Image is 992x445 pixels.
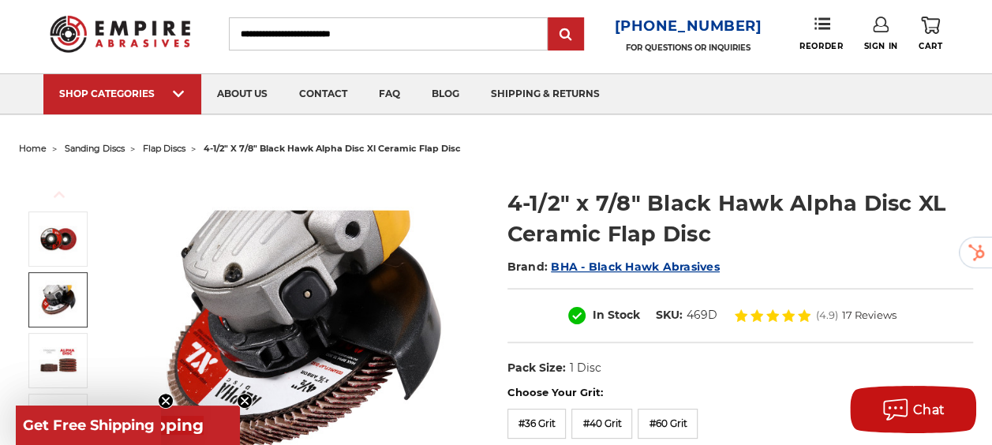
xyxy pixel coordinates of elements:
[863,41,897,51] span: Sign In
[40,178,78,211] button: Previous
[507,188,973,249] h1: 4-1/2" x 7/8" Black Hawk Alpha Disc XL Ceramic Flap Disc
[550,19,582,50] input: Submit
[551,260,720,274] a: BHA - Black Hawk Abrasives
[816,310,838,320] span: (4.9)
[507,260,548,274] span: Brand:
[919,41,942,51] span: Cart
[39,402,78,441] img: ceramic flap disc angle grinder
[65,143,125,154] a: sanding discs
[59,88,185,99] div: SHOP CATEGORIES
[842,310,897,320] span: 17 Reviews
[39,219,78,259] img: 4.5" BHA Alpha Disc
[23,417,155,434] span: Get Free Shipping
[50,6,190,62] img: Empire Abrasives
[687,307,717,323] dd: 469D
[507,385,973,401] label: Choose Your Grit:
[143,143,185,154] a: flap discs
[475,74,616,114] a: shipping & returns
[507,360,566,376] dt: Pack Size:
[363,74,416,114] a: faq
[615,15,762,38] a: [PHONE_NUMBER]
[593,308,640,322] span: In Stock
[39,341,78,380] img: 4-1/2" x 7/8" Black Hawk Alpha Disc XL Ceramic Flap Disc
[237,393,253,409] button: Close teaser
[913,402,945,417] span: Chat
[19,143,47,154] a: home
[283,74,363,114] a: contact
[799,17,843,50] a: Reorder
[919,17,942,51] a: Cart
[799,41,843,51] span: Reorder
[201,74,283,114] a: about us
[416,74,475,114] a: blog
[158,393,174,409] button: Close teaser
[850,386,976,433] button: Chat
[615,43,762,53] p: FOR QUESTIONS OR INQUIRIES
[16,406,240,445] div: Get Free ShippingClose teaser
[204,143,461,154] span: 4-1/2" x 7/8" black hawk alpha disc xl ceramic flap disc
[569,360,601,376] dd: 1 Disc
[16,406,161,445] div: Get Free ShippingClose teaser
[656,307,683,323] dt: SKU:
[39,280,78,320] img: Alpha disc angle grinder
